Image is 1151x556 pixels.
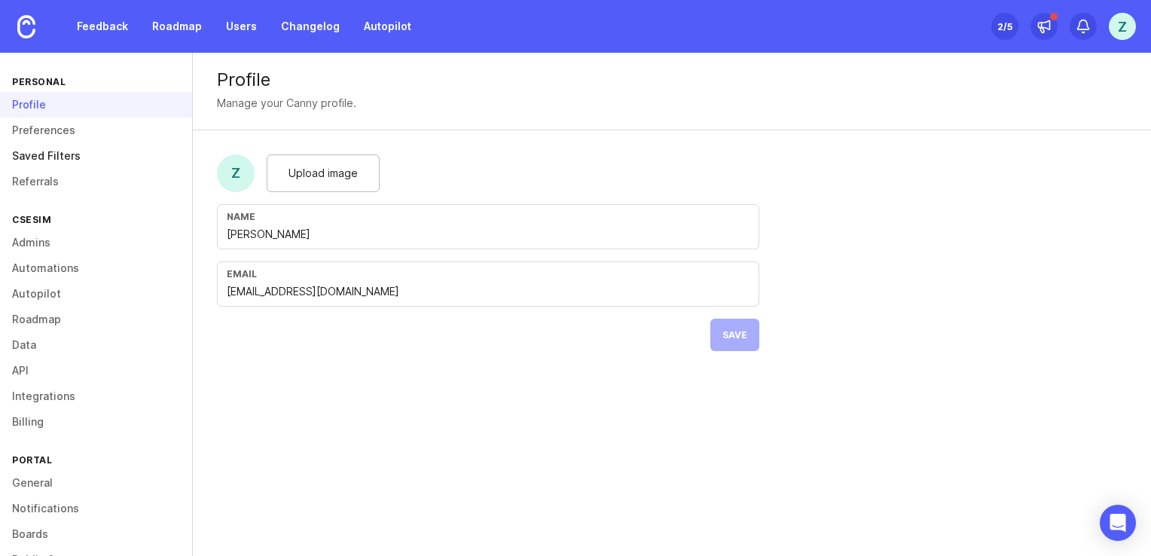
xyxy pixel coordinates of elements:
div: Open Intercom Messenger [1100,505,1136,541]
div: Manage your Canny profile. [217,95,356,112]
a: Changelog [272,13,349,40]
a: Users [217,13,266,40]
a: Feedback [68,13,137,40]
a: Roadmap [143,13,211,40]
div: Email [227,268,750,280]
div: 2 /5 [997,16,1012,37]
button: 2/5 [991,13,1018,40]
button: Z [1109,13,1136,40]
div: Profile [217,71,1127,89]
div: Name [227,211,750,222]
img: Canny Home [17,15,35,38]
div: Z [217,154,255,192]
span: Upload image [289,165,358,182]
a: Autopilot [355,13,420,40]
